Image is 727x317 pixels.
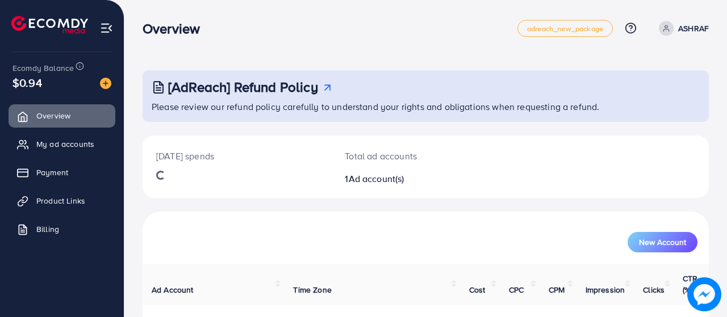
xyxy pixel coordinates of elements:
[152,284,194,295] span: Ad Account
[36,223,59,235] span: Billing
[9,104,115,127] a: Overview
[168,79,318,95] h3: [AdReach] Refund Policy
[345,174,459,184] h2: 1
[36,138,94,150] span: My ad accounts
[152,100,702,113] p: Please review our refund policy carefully to understand your rights and obligations when requesti...
[687,277,721,311] img: image
[36,110,70,121] span: Overview
[11,16,88,33] img: logo
[643,284,665,295] span: Clicks
[9,218,115,240] a: Billing
[549,284,565,295] span: CPM
[9,161,115,184] a: Payment
[9,133,115,155] a: My ad accounts
[100,78,111,89] img: image
[100,22,113,35] img: menu
[469,284,486,295] span: Cost
[678,22,709,35] p: ASHRAF
[517,20,613,37] a: adreach_new_package
[654,21,709,36] a: ASHRAF
[293,284,331,295] span: Time Zone
[12,62,74,74] span: Ecomdy Balance
[36,167,68,178] span: Payment
[143,20,209,37] h3: Overview
[156,149,317,163] p: [DATE] spends
[12,74,42,91] span: $0.94
[586,284,625,295] span: Impression
[683,273,697,295] span: CTR (%)
[9,189,115,212] a: Product Links
[527,25,603,32] span: adreach_new_package
[628,232,697,252] button: New Account
[509,284,524,295] span: CPC
[639,238,686,246] span: New Account
[349,172,404,185] span: Ad account(s)
[36,195,85,206] span: Product Links
[345,149,459,163] p: Total ad accounts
